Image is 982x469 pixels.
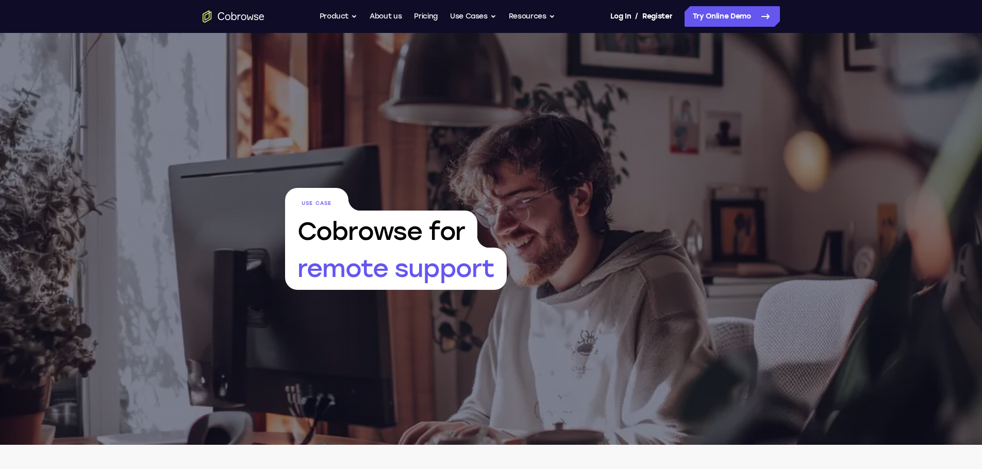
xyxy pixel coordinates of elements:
[285,248,507,290] span: remote support
[203,10,264,23] a: Go to the home page
[610,6,631,27] a: Log In
[685,6,780,27] a: Try Online Demo
[509,6,555,27] button: Resources
[642,6,672,27] a: Register
[285,188,348,211] span: Use Case
[320,6,358,27] button: Product
[414,6,438,27] a: Pricing
[635,10,638,23] span: /
[285,211,478,248] span: Cobrowse for
[450,6,496,27] button: Use Cases
[370,6,402,27] a: About us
